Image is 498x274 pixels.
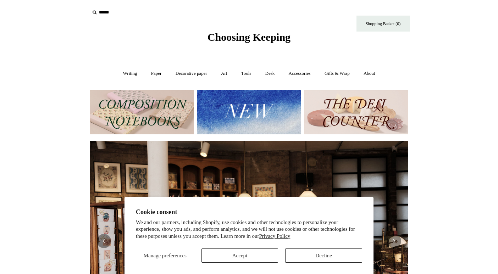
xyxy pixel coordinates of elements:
a: Art [215,64,233,83]
button: Decline [285,248,362,263]
button: Previous [97,234,111,248]
img: 202302 Composition ledgers.jpg__PID:69722ee6-fa44-49dd-a067-31375e5d54ec [90,90,194,134]
button: Manage preferences [136,248,194,263]
a: Gifts & Wrap [318,64,356,83]
p: We and our partners, including Shopify, use cookies and other technologies to personalize your ex... [136,219,362,240]
a: Tools [235,64,258,83]
button: Accept [201,248,278,263]
a: Desk [259,64,281,83]
a: Privacy Policy [259,233,290,239]
button: Next [387,234,401,248]
img: The Deli Counter [304,90,408,134]
span: Manage preferences [144,253,187,258]
img: New.jpg__PID:f73bdf93-380a-4a35-bcfe-7823039498e1 [197,90,301,134]
span: Choosing Keeping [207,31,290,43]
a: About [357,64,382,83]
a: Shopping Basket (0) [356,16,410,32]
a: Writing [117,64,144,83]
a: Decorative paper [169,64,214,83]
a: Choosing Keeping [207,37,290,42]
a: Paper [145,64,168,83]
a: Accessories [282,64,317,83]
h2: Cookie consent [136,208,362,216]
